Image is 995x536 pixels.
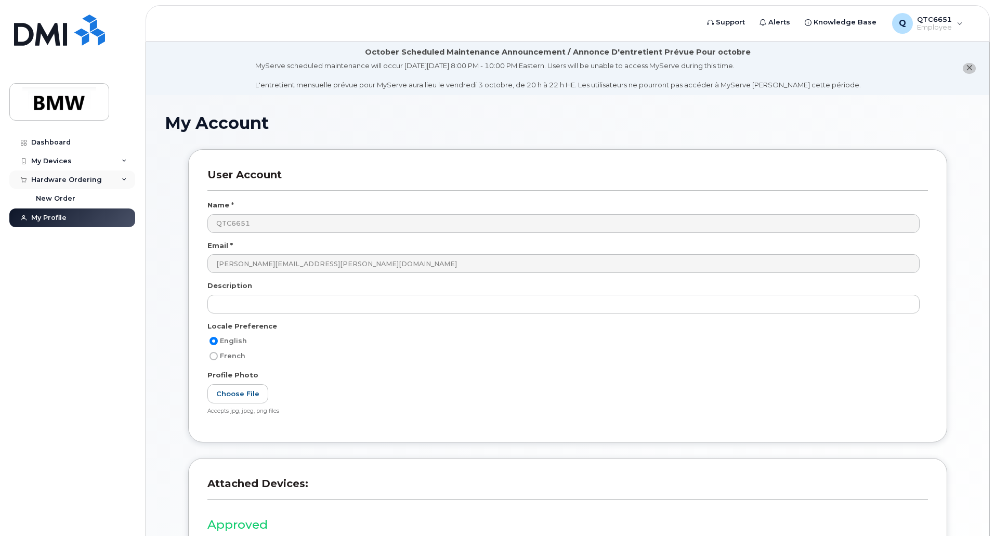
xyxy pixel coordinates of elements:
[165,114,971,132] h1: My Account
[207,518,928,531] h3: Approved
[210,337,218,345] input: English
[365,47,751,58] div: October Scheduled Maintenance Announcement / Annonce D'entretient Prévue Pour octobre
[207,370,258,380] label: Profile Photo
[963,63,976,74] button: close notification
[220,352,245,360] span: French
[207,200,234,210] label: Name *
[207,408,920,415] div: Accepts jpg, jpeg, png files
[207,281,252,291] label: Description
[255,61,861,90] div: MyServe scheduled maintenance will occur [DATE][DATE] 8:00 PM - 10:00 PM Eastern. Users will be u...
[207,241,233,251] label: Email *
[207,321,277,331] label: Locale Preference
[950,491,987,528] iframe: Messenger Launcher
[210,352,218,360] input: French
[207,168,928,191] h3: User Account
[220,337,247,345] span: English
[207,477,928,500] h3: Attached Devices:
[207,384,268,403] label: Choose File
